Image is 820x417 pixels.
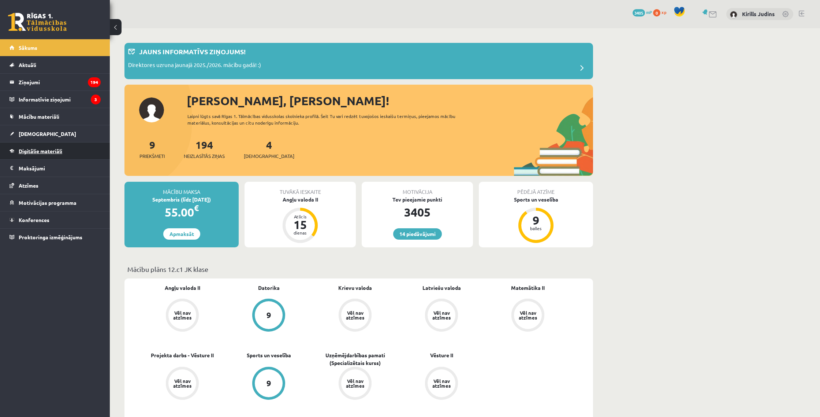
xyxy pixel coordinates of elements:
[225,299,312,333] a: 9
[19,113,59,120] span: Mācību materiāli
[139,138,165,160] a: 9Priekšmeti
[266,311,271,319] div: 9
[187,113,469,126] div: Laipni lūgts savā Rīgas 1. Tālmācības vidusskolas skolnieka profilā. Šeit Tu vari redzēt tuvojošo...
[88,77,101,87] i: 194
[10,194,101,211] a: Motivācijas programma
[398,299,485,333] a: Vēl nav atzīmes
[19,217,49,223] span: Konferences
[338,284,372,292] a: Krievu valoda
[398,367,485,401] a: Vēl nav atzīmes
[19,44,37,51] span: Sākums
[10,229,101,246] a: Proktoringa izmēģinājums
[730,11,737,18] img: Kirills Judins
[225,367,312,401] a: 9
[19,130,76,137] span: [DEMOGRAPHIC_DATA]
[10,108,101,125] a: Mācību materiāli
[10,211,101,228] a: Konferences
[525,214,547,226] div: 9
[245,196,356,244] a: Angļu valoda II Atlicis 15 dienas
[172,379,193,388] div: Vēl nav atzīmes
[184,138,225,160] a: 194Neizlasītās ziņas
[172,310,193,320] div: Vēl nav atzīmes
[163,228,200,240] a: Apmaksāt
[187,92,593,110] div: [PERSON_NAME], [PERSON_NAME]!
[194,203,199,213] span: €
[139,367,225,401] a: Vēl nav atzīmes
[633,9,652,15] a: 3405 mP
[10,177,101,194] a: Atzīmes
[8,13,67,31] a: Rīgas 1. Tālmācības vidusskola
[485,299,571,333] a: Vēl nav atzīmes
[19,182,38,189] span: Atzīmes
[430,351,453,359] a: Vēsture II
[10,74,101,91] a: Ziņojumi194
[312,351,398,367] a: Uzņēmējdarbības pamati (Specializētais kurss)
[139,47,246,56] p: Jauns informatīvs ziņojums!
[393,228,442,240] a: 14 piedāvājumi
[10,56,101,73] a: Aktuāli
[362,182,473,196] div: Motivācija
[266,379,271,387] div: 9
[124,182,239,196] div: Mācību maksa
[312,299,398,333] a: Vēl nav atzīmes
[19,234,82,240] span: Proktoringa izmēģinājums
[661,9,666,15] span: xp
[431,379,452,388] div: Vēl nav atzīmes
[245,196,356,203] div: Angļu valoda II
[91,95,101,104] i: 3
[19,74,101,91] legend: Ziņojumi
[19,91,101,108] legend: Informatīvie ziņojumi
[10,91,101,108] a: Informatīvie ziņojumi3
[139,152,165,160] span: Priekšmeti
[244,138,294,160] a: 4[DEMOGRAPHIC_DATA]
[345,310,365,320] div: Vēl nav atzīmes
[422,284,461,292] a: Latviešu valoda
[258,284,280,292] a: Datorika
[19,148,62,154] span: Digitālie materiāli
[124,196,239,203] div: Septembris (līdz [DATE])
[10,160,101,177] a: Maksājumi
[124,203,239,221] div: 55.00
[245,182,356,196] div: Tuvākā ieskaite
[289,214,311,219] div: Atlicis
[289,230,311,235] div: dienas
[247,351,291,359] a: Sports un veselība
[653,9,660,16] span: 0
[312,367,398,401] a: Vēl nav atzīmes
[479,196,593,203] div: Sports un veselība
[244,152,294,160] span: [DEMOGRAPHIC_DATA]
[431,310,452,320] div: Vēl nav atzīmes
[165,284,200,292] a: Angļu valoda II
[10,125,101,142] a: [DEMOGRAPHIC_DATA]
[128,61,261,71] p: Direktores uzruna jaunajā 2025./2026. mācību gadā! :)
[511,284,545,292] a: Matemātika II
[128,47,589,75] a: Jauns informatīvs ziņojums! Direktores uzruna jaunajā 2025./2026. mācību gadā! :)
[362,196,473,203] div: Tev pieejamie punkti
[633,9,645,16] span: 3405
[653,9,670,15] a: 0 xp
[10,39,101,56] a: Sākums
[479,182,593,196] div: Pēdējā atzīme
[345,379,365,388] div: Vēl nav atzīmes
[479,196,593,244] a: Sports un veselība 9 balles
[19,62,36,68] span: Aktuāli
[362,203,473,221] div: 3405
[10,143,101,159] a: Digitālie materiāli
[289,219,311,230] div: 15
[139,299,225,333] a: Vēl nav atzīmes
[646,9,652,15] span: mP
[742,10,775,18] a: Kirills Judins
[525,226,547,230] div: balles
[518,310,538,320] div: Vēl nav atzīmes
[184,152,225,160] span: Neizlasītās ziņas
[19,160,101,177] legend: Maksājumi
[127,264,590,274] p: Mācību plāns 12.c1 JK klase
[151,351,214,359] a: Projekta darbs - Vēsture II
[19,199,77,206] span: Motivācijas programma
